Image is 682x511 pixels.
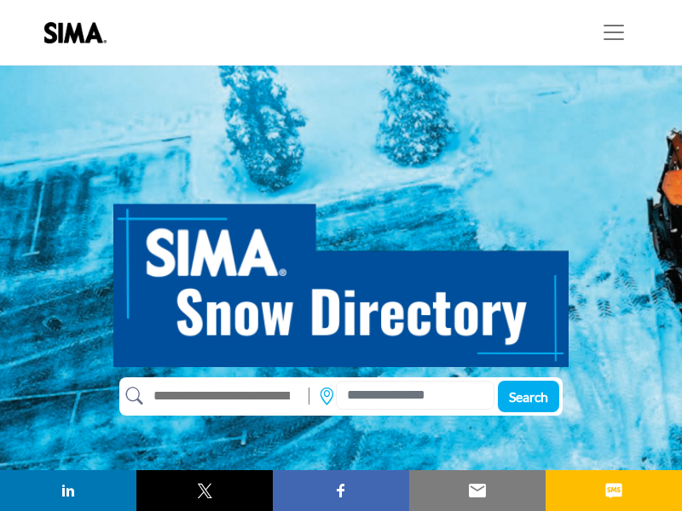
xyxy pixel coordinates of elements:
[604,480,624,501] img: sms sharing button
[58,480,78,501] img: linkedin sharing button
[44,22,115,43] img: Site Logo
[509,388,548,405] span: Search
[304,383,314,409] img: Rectangle%203585.svg
[194,480,215,501] img: twitter sharing button
[590,15,638,49] button: Toggle navigation
[467,480,488,501] img: email sharing button
[113,185,569,367] img: SIMA Snow Directory
[331,480,351,501] img: facebook sharing button
[498,381,559,412] button: Search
